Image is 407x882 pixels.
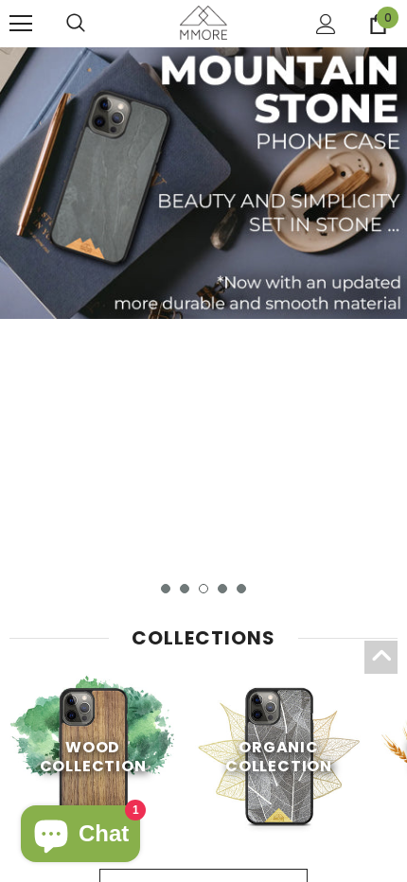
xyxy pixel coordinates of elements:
[237,584,246,593] button: 5
[9,674,176,840] img: MMORE Cases
[199,584,208,593] button: 3
[225,736,332,777] span: Organic Collection
[40,736,147,777] span: Wood Collection
[180,6,227,39] img: MMORE Cases
[132,625,275,651] span: Collections
[161,584,170,593] button: 1
[15,805,146,867] inbox-online-store-chat: Shopify online store chat
[180,584,189,593] button: 2
[368,14,388,34] a: 0
[218,584,227,593] button: 4
[195,674,362,840] img: MMORE Cases
[377,7,398,28] span: 0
